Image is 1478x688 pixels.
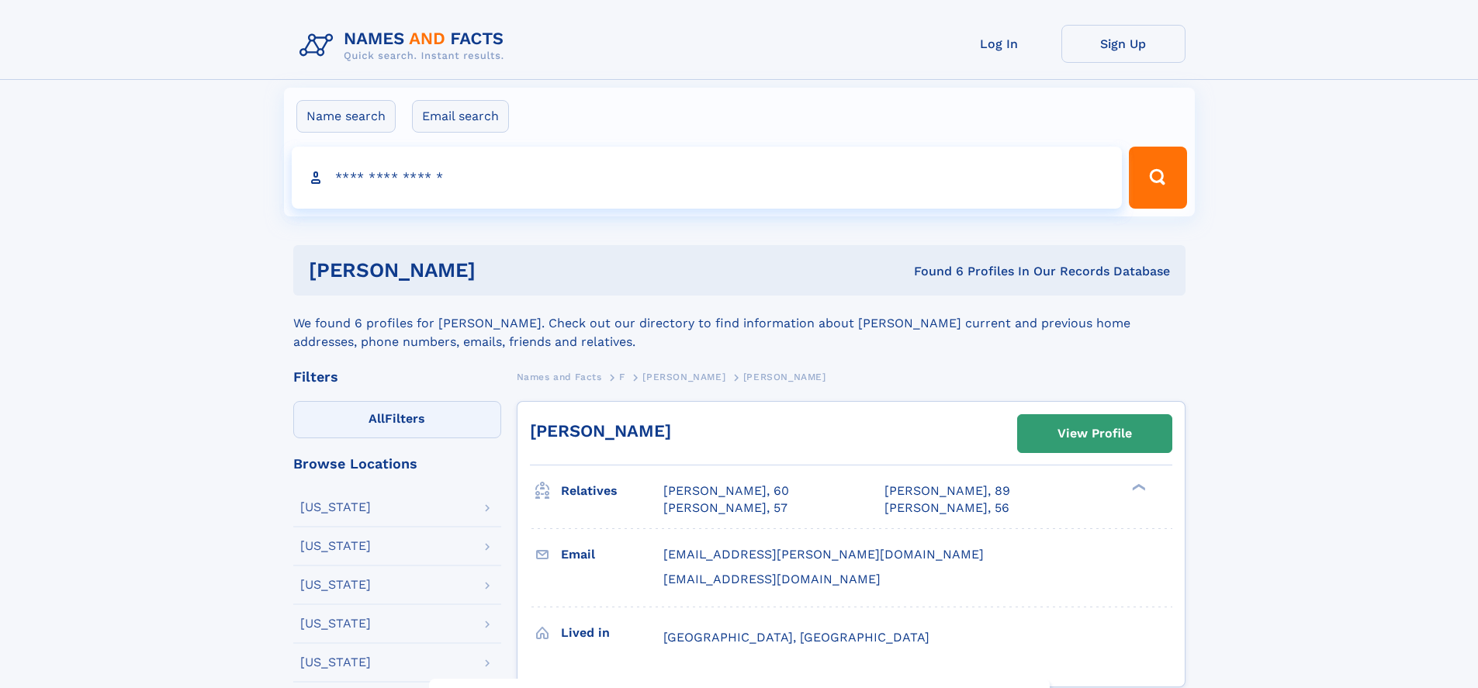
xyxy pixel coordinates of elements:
div: Browse Locations [293,457,501,471]
label: Name search [296,100,396,133]
a: [PERSON_NAME] [530,421,671,441]
span: F [619,372,625,382]
a: Log In [937,25,1061,63]
h3: Relatives [561,478,663,504]
button: Search Button [1129,147,1186,209]
label: Filters [293,401,501,438]
a: [PERSON_NAME], 60 [663,482,789,500]
span: [GEOGRAPHIC_DATA], [GEOGRAPHIC_DATA] [663,630,929,645]
span: [EMAIL_ADDRESS][PERSON_NAME][DOMAIN_NAME] [663,547,984,562]
div: [US_STATE] [300,579,371,591]
div: Filters [293,370,501,384]
img: Logo Names and Facts [293,25,517,67]
a: [PERSON_NAME], 57 [663,500,787,517]
h1: [PERSON_NAME] [309,261,695,280]
a: Sign Up [1061,25,1186,63]
a: F [619,367,625,386]
div: [US_STATE] [300,617,371,630]
div: [US_STATE] [300,501,371,513]
input: search input [292,147,1123,209]
span: All [369,411,385,426]
a: View Profile [1018,415,1172,452]
span: [PERSON_NAME] [743,372,826,382]
a: [PERSON_NAME] [642,367,725,386]
span: [PERSON_NAME] [642,372,725,382]
div: View Profile [1057,416,1132,451]
a: Names and Facts [517,367,602,386]
h3: Lived in [561,620,663,646]
div: [US_STATE] [300,656,371,669]
h3: Email [561,541,663,568]
div: Found 6 Profiles In Our Records Database [694,263,1170,280]
span: [EMAIL_ADDRESS][DOMAIN_NAME] [663,572,881,586]
div: [US_STATE] [300,540,371,552]
a: [PERSON_NAME], 56 [884,500,1009,517]
div: ❯ [1128,482,1147,493]
a: [PERSON_NAME], 89 [884,482,1010,500]
div: We found 6 profiles for [PERSON_NAME]. Check out our directory to find information about [PERSON_... [293,296,1186,351]
label: Email search [412,100,509,133]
